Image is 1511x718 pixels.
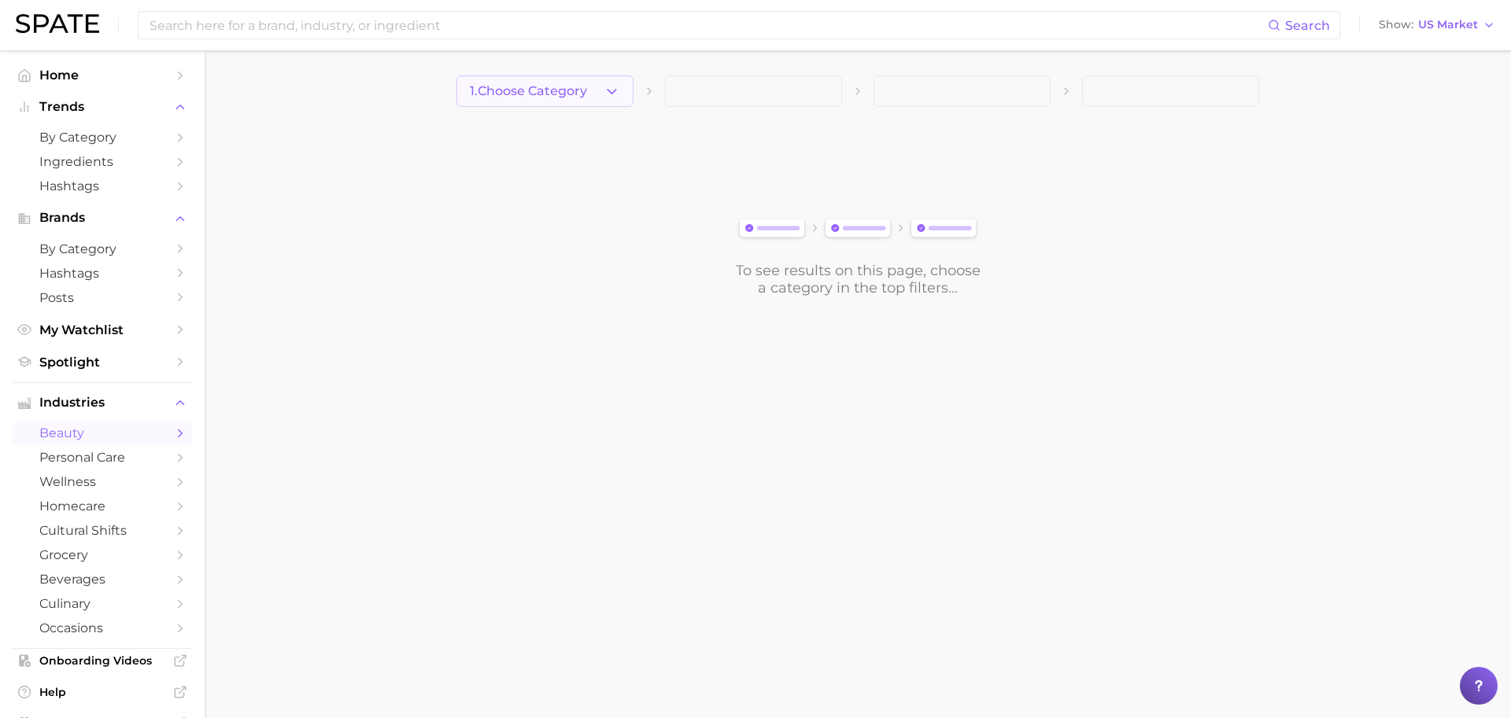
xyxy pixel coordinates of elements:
span: US Market [1418,20,1478,29]
div: To see results on this page, choose a category in the top filters... [734,262,981,296]
a: beverages [13,567,192,591]
span: beverages [39,572,165,587]
button: ShowUS Market [1375,15,1499,35]
span: Onboarding Videos [39,654,165,668]
a: Posts [13,285,192,310]
a: Help [13,680,192,704]
a: occasions [13,616,192,640]
a: Hashtags [13,261,192,285]
span: My Watchlist [39,322,165,337]
input: Search here for a brand, industry, or ingredient [148,12,1268,39]
span: Industries [39,396,165,410]
span: Trends [39,100,165,114]
span: Show [1379,20,1413,29]
img: SPATE [16,14,99,33]
a: beauty [13,421,192,445]
a: Hashtags [13,174,192,198]
span: Home [39,68,165,83]
span: by Category [39,130,165,145]
a: Home [13,63,192,87]
button: Trends [13,95,192,119]
a: Spotlight [13,350,192,374]
button: 1.Choose Category [456,75,634,107]
span: by Category [39,241,165,256]
a: cultural shifts [13,518,192,543]
span: beauty [39,425,165,440]
a: grocery [13,543,192,567]
a: Onboarding Videos [13,649,192,672]
span: Ingredients [39,154,165,169]
span: Hashtags [39,266,165,281]
span: occasions [39,620,165,635]
button: Brands [13,206,192,230]
a: wellness [13,469,192,494]
span: Brands [39,211,165,225]
span: homecare [39,499,165,514]
a: Ingredients [13,149,192,174]
span: grocery [39,547,165,562]
span: culinary [39,596,165,611]
span: wellness [39,474,165,489]
a: by Category [13,125,192,149]
a: by Category [13,237,192,261]
span: Posts [39,290,165,305]
a: personal care [13,445,192,469]
a: My Watchlist [13,318,192,342]
img: svg%3e [734,215,981,243]
span: 1. Choose Category [470,84,587,98]
span: Search [1285,18,1330,33]
span: Help [39,685,165,699]
span: Spotlight [39,355,165,370]
span: personal care [39,450,165,465]
a: homecare [13,494,192,518]
span: cultural shifts [39,523,165,538]
span: Hashtags [39,179,165,193]
button: Industries [13,391,192,414]
a: culinary [13,591,192,616]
